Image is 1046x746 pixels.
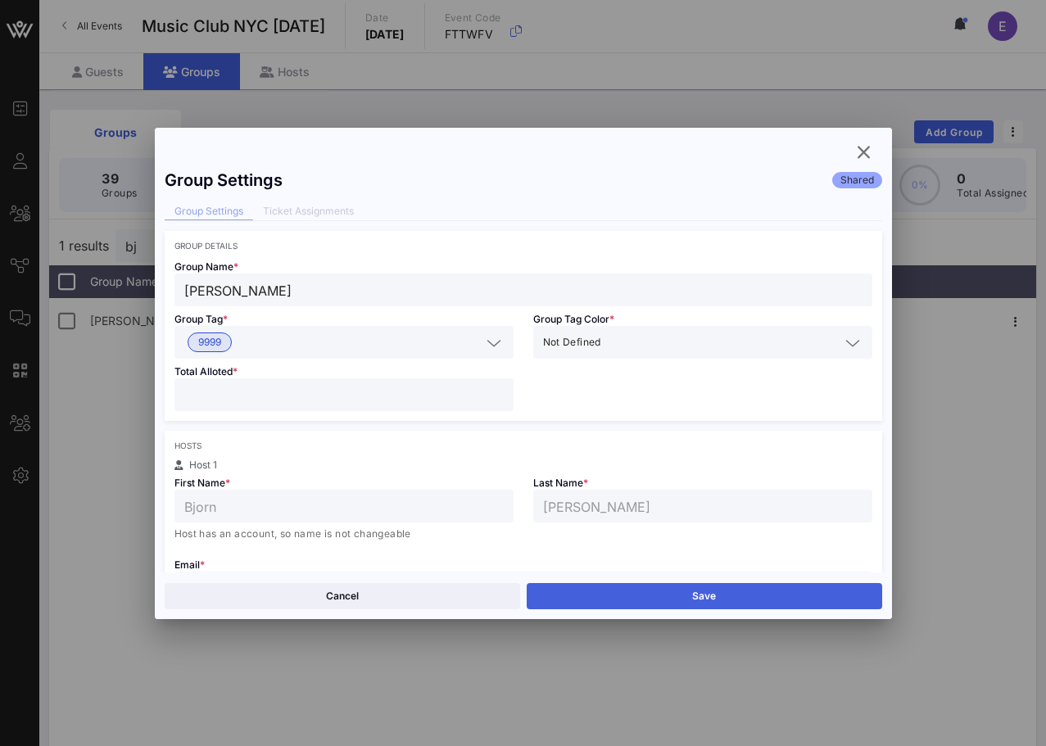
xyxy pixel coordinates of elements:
span: Group Name [174,260,238,273]
span: Host 1 [189,459,217,471]
span: 9999 [198,333,221,351]
span: Total Alloted [174,365,238,378]
div: Shared [832,172,882,188]
span: Host has an account, so name is not changeable [174,527,411,540]
span: First Name [174,477,230,489]
div: 9999 [174,326,514,359]
button: Save [527,583,882,609]
span: Group Tag Color [533,313,614,325]
div: Not Defined [533,326,872,359]
div: Group Details [174,241,872,251]
span: Not Defined [543,334,601,350]
button: Cancel [165,583,520,609]
div: Hosts [174,441,872,450]
div: Group Settings [165,170,283,190]
span: Email [174,558,205,571]
span: Last Name [533,477,588,489]
span: Group Tag [174,313,228,325]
